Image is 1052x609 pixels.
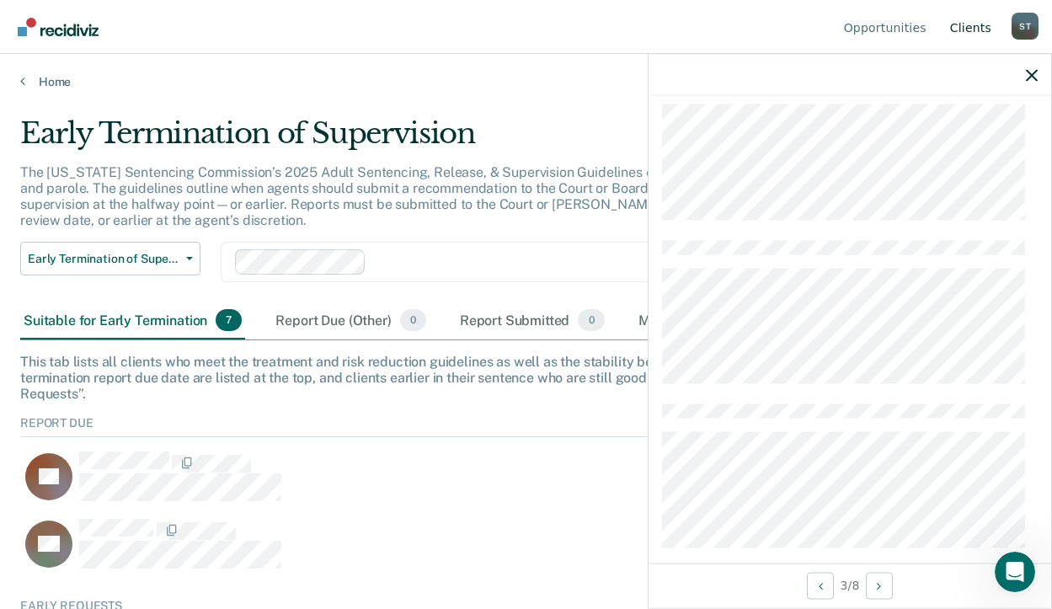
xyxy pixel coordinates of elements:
[866,572,893,599] button: Next Opportunity
[20,354,1032,403] div: This tab lists all clients who meet the treatment and risk reduction guidelines as well as the st...
[457,302,608,339] div: Report Submitted
[20,116,967,164] div: Early Termination of Supervision
[272,302,429,339] div: Report Due (Other)
[400,309,426,331] span: 0
[20,416,1032,438] div: Report Due
[216,309,242,331] span: 7
[20,302,245,339] div: Suitable for Early Termination
[20,518,905,585] div: CaseloadOpportunityCell-248295
[1012,13,1039,40] button: Profile dropdown button
[20,164,955,229] p: The [US_STATE] Sentencing Commission’s 2025 Adult Sentencing, Release, & Supervision Guidelines e...
[635,302,783,339] div: Marked Ineligible
[28,252,179,266] span: Early Termination of Supervision
[578,309,604,331] span: 0
[1012,13,1039,40] div: S T
[807,572,834,599] button: Previous Opportunity
[649,563,1051,607] div: 3 / 8
[20,451,905,518] div: CaseloadOpportunityCell-236566
[20,74,1032,89] a: Home
[18,18,99,36] img: Recidiviz
[995,552,1035,592] iframe: Intercom live chat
